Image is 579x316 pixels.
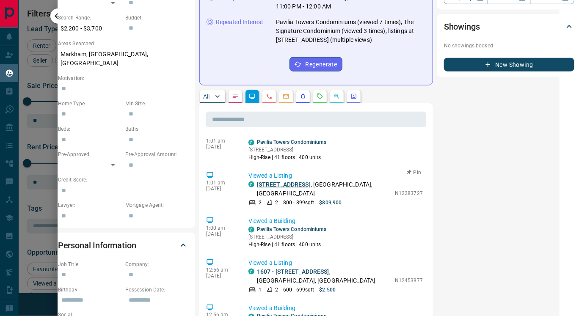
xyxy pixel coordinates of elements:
p: Mortgage Agent: [125,201,188,209]
p: N12453877 [395,277,423,284]
p: Pre-Approved: [58,151,121,158]
p: 1:01 am [206,138,236,144]
p: Viewed a Listing [248,171,423,180]
p: Home Type: [58,100,121,107]
div: Showings [444,16,574,37]
p: 2 [275,286,278,294]
p: High-Rise | 41 floors | 400 units [248,154,326,161]
svg: Agent Actions [350,93,357,100]
p: Possession Date: [125,286,188,294]
p: 1:00 am [206,225,236,231]
h2: Showings [444,20,480,33]
svg: Opportunities [334,93,340,100]
div: Personal Information [58,235,188,256]
p: Lawyer: [58,201,121,209]
svg: Requests [317,93,323,100]
div: condos.ca [248,269,254,275]
p: Birthday: [58,286,121,294]
p: [STREET_ADDRESS] [248,233,326,241]
p: No showings booked [444,42,574,49]
p: $2,500 [320,286,336,294]
p: $2,200 - $3,700 [58,22,121,36]
p: Areas Searched: [58,40,188,47]
p: Pre-Approval Amount: [125,151,188,158]
p: [DATE] [206,273,236,279]
svg: Calls [266,93,273,100]
p: Repeated Interest [216,18,263,27]
p: Credit Score: [58,176,188,184]
p: Baths: [125,125,188,133]
p: 2 [275,199,278,206]
div: condos.ca [248,140,254,146]
p: Beds: [58,125,121,133]
p: Pavilia Towers Condominiums (viewed 7 times), The Signature Condominium (viewed 3 times), listing... [276,18,426,44]
p: [DATE] [206,186,236,192]
p: Viewed a Listing [248,258,423,267]
p: High-Rise | 41 floors | 400 units [248,241,326,248]
p: All [203,93,210,99]
div: condos.ca [248,227,254,233]
p: Markham, [GEOGRAPHIC_DATA], [GEOGRAPHIC_DATA] [58,47,188,70]
p: 2 [259,199,262,206]
a: [STREET_ADDRESS] [257,181,311,188]
p: 600 - 699 sqft [283,286,314,294]
p: , [GEOGRAPHIC_DATA], [GEOGRAPHIC_DATA] [257,267,391,285]
p: Viewed a Building [248,304,423,313]
svg: Notes [232,93,239,100]
p: Motivation: [58,74,188,82]
a: 1607 - [STREET_ADDRESS] [257,268,329,275]
button: Pin [402,169,426,176]
p: Budget: [125,14,188,22]
p: 12:56 am [206,267,236,273]
p: 1 [259,286,262,294]
p: 800 - 899 sqft [283,199,314,206]
p: $809,900 [320,199,342,206]
p: Search Range: [58,14,121,22]
p: [DATE] [206,144,236,150]
button: Regenerate [289,57,342,71]
svg: Emails [283,93,289,100]
p: Job Title: [58,261,121,268]
button: New Showing [444,58,574,71]
p: 1:01 am [206,180,236,186]
svg: Lead Browsing Activity [249,93,256,100]
h2: Personal Information [58,239,136,252]
div: condos.ca [248,181,254,187]
p: , [GEOGRAPHIC_DATA], [GEOGRAPHIC_DATA] [257,180,391,198]
a: Pavilia Towers Condominiums [257,139,326,145]
p: N12283727 [395,190,423,197]
p: [DATE] [206,231,236,237]
svg: Listing Alerts [300,93,306,100]
p: [STREET_ADDRESS] [248,146,326,154]
p: Viewed a Building [248,217,423,225]
a: Pavilia Towers Condominiums [257,226,326,232]
p: Min Size: [125,100,188,107]
p: Company: [125,261,188,268]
